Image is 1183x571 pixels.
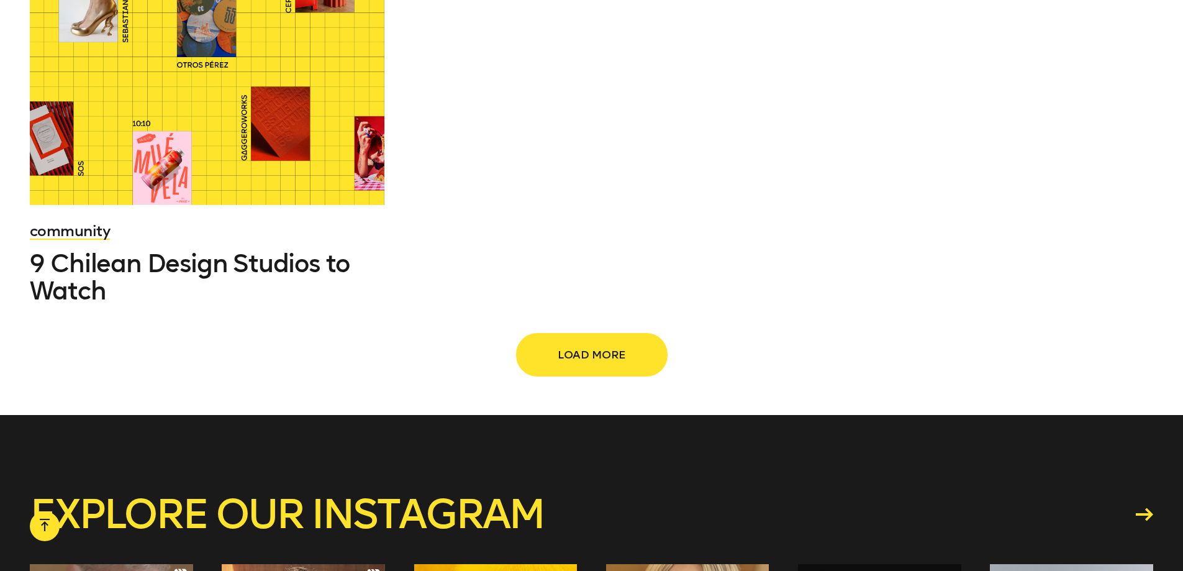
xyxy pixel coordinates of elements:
a: 9 Chilean Design Studios to Watch [30,250,384,304]
a: Explore our instagram [30,495,1154,534]
a: community [30,222,111,240]
span: Load more [537,343,646,367]
button: Load more [517,334,666,375]
span: 9 Chilean Design Studios to Watch [30,249,350,306]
